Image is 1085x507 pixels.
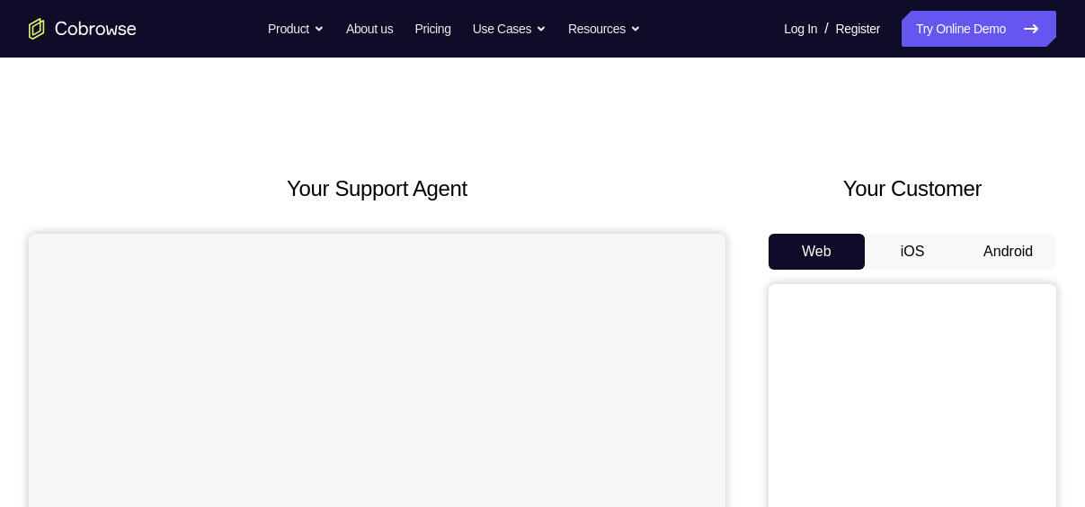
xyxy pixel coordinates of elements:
button: Product [268,11,325,47]
button: Resources [568,11,641,47]
h2: Your Customer [769,173,1056,205]
span: / [824,18,828,40]
a: Register [836,11,880,47]
a: Try Online Demo [902,11,1056,47]
a: Go to the home page [29,18,137,40]
button: iOS [865,234,961,270]
a: About us [346,11,393,47]
h2: Your Support Agent [29,173,725,205]
button: Web [769,234,865,270]
a: Pricing [414,11,450,47]
button: Use Cases [473,11,547,47]
a: Log In [784,11,817,47]
button: Android [960,234,1056,270]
